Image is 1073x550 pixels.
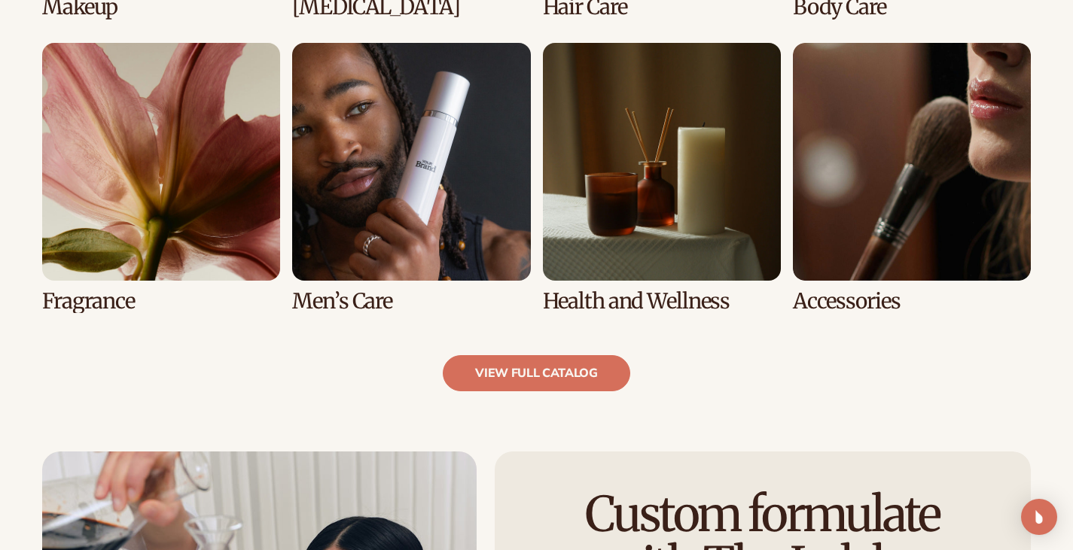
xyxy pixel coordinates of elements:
div: 7 / 8 [543,43,781,313]
div: Open Intercom Messenger [1021,499,1057,535]
div: 6 / 8 [292,43,530,313]
div: 5 / 8 [42,43,280,313]
div: 8 / 8 [793,43,1031,313]
a: view full catalog [443,355,630,391]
